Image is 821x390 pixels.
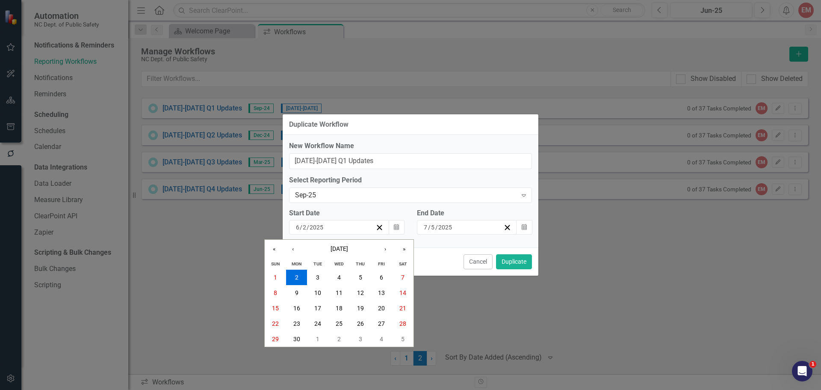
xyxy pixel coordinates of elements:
[284,240,302,259] button: ‹
[401,336,405,342] abbr: July 5, 2025
[293,320,300,327] abbr: June 23, 2025
[350,331,371,347] button: July 3, 2025
[378,305,385,312] abbr: June 20, 2025
[337,336,341,342] abbr: July 2, 2025
[392,331,413,347] button: July 5, 2025
[307,223,309,231] span: /
[336,320,343,327] abbr: June 25, 2025
[371,301,393,316] button: June 20, 2025
[399,320,406,327] abbr: June 28, 2025
[292,261,301,267] abbr: Monday
[314,289,321,296] abbr: June 10, 2025
[289,153,532,169] input: Name
[274,289,277,296] abbr: June 8, 2025
[337,274,341,281] abbr: June 4, 2025
[265,270,286,285] button: June 1, 2025
[371,270,393,285] button: June 6, 2025
[289,208,404,218] div: Start Date
[328,316,350,331] button: June 25, 2025
[272,305,279,312] abbr: June 15, 2025
[428,223,431,231] span: /
[293,336,300,342] abbr: June 30, 2025
[357,320,364,327] abbr: June 26, 2025
[328,331,350,347] button: July 2, 2025
[350,285,371,301] button: June 12, 2025
[395,240,413,259] button: »
[307,331,328,347] button: July 1, 2025
[328,270,350,285] button: June 4, 2025
[392,301,413,316] button: June 21, 2025
[295,289,298,296] abbr: June 9, 2025
[376,240,395,259] button: ›
[289,121,348,128] div: Duplicate Workflow
[435,223,438,231] span: /
[328,301,350,316] button: June 18, 2025
[357,289,364,296] abbr: June 12, 2025
[302,240,376,259] button: [DATE]
[286,331,307,347] button: June 30, 2025
[307,270,328,285] button: June 3, 2025
[336,305,343,312] abbr: June 18, 2025
[392,285,413,301] button: June 14, 2025
[314,320,321,327] abbr: June 24, 2025
[336,289,343,296] abbr: June 11, 2025
[371,316,393,331] button: June 27, 2025
[328,285,350,301] button: June 11, 2025
[316,336,319,342] abbr: July 1, 2025
[496,254,532,269] button: Duplicate
[274,274,277,281] abbr: June 1, 2025
[359,274,362,281] abbr: June 5, 2025
[272,320,279,327] abbr: June 22, 2025
[272,336,279,342] abbr: June 29, 2025
[289,141,532,151] label: New Workflow Name
[359,336,362,342] abbr: July 3, 2025
[380,274,383,281] abbr: June 6, 2025
[464,254,493,269] button: Cancel
[399,305,406,312] abbr: June 21, 2025
[809,361,816,368] span: 1
[295,274,298,281] abbr: June 2, 2025
[286,301,307,316] button: June 16, 2025
[316,274,319,281] abbr: June 3, 2025
[350,270,371,285] button: June 5, 2025
[378,261,385,267] abbr: Friday
[380,336,383,342] abbr: July 4, 2025
[300,223,302,231] span: /
[392,270,413,285] button: June 7, 2025
[286,270,307,285] button: June 2, 2025
[378,289,385,296] abbr: June 13, 2025
[792,361,812,381] iframe: Intercom live chat
[265,285,286,301] button: June 8, 2025
[401,274,405,281] abbr: June 7, 2025
[399,261,407,267] abbr: Saturday
[357,305,364,312] abbr: June 19, 2025
[295,190,517,200] div: Sep-25
[356,261,365,267] abbr: Thursday
[417,208,532,218] div: End Date
[331,245,348,252] span: [DATE]
[371,331,393,347] button: July 4, 2025
[286,285,307,301] button: June 9, 2025
[399,289,406,296] abbr: June 14, 2025
[314,305,321,312] abbr: June 17, 2025
[265,240,284,259] button: «
[307,316,328,331] button: June 24, 2025
[265,316,286,331] button: June 22, 2025
[378,320,385,327] abbr: June 27, 2025
[265,301,286,316] button: June 15, 2025
[313,261,322,267] abbr: Tuesday
[289,176,532,185] label: Select Reporting Period
[392,316,413,331] button: June 28, 2025
[293,305,300,312] abbr: June 16, 2025
[350,301,371,316] button: June 19, 2025
[371,285,393,301] button: June 13, 2025
[334,261,344,267] abbr: Wednesday
[271,261,280,267] abbr: Sunday
[302,223,307,232] input: dd
[265,331,286,347] button: June 29, 2025
[286,316,307,331] button: June 23, 2025
[350,316,371,331] button: June 26, 2025
[307,301,328,316] button: June 17, 2025
[295,223,300,232] input: mm
[309,223,324,232] input: yyyy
